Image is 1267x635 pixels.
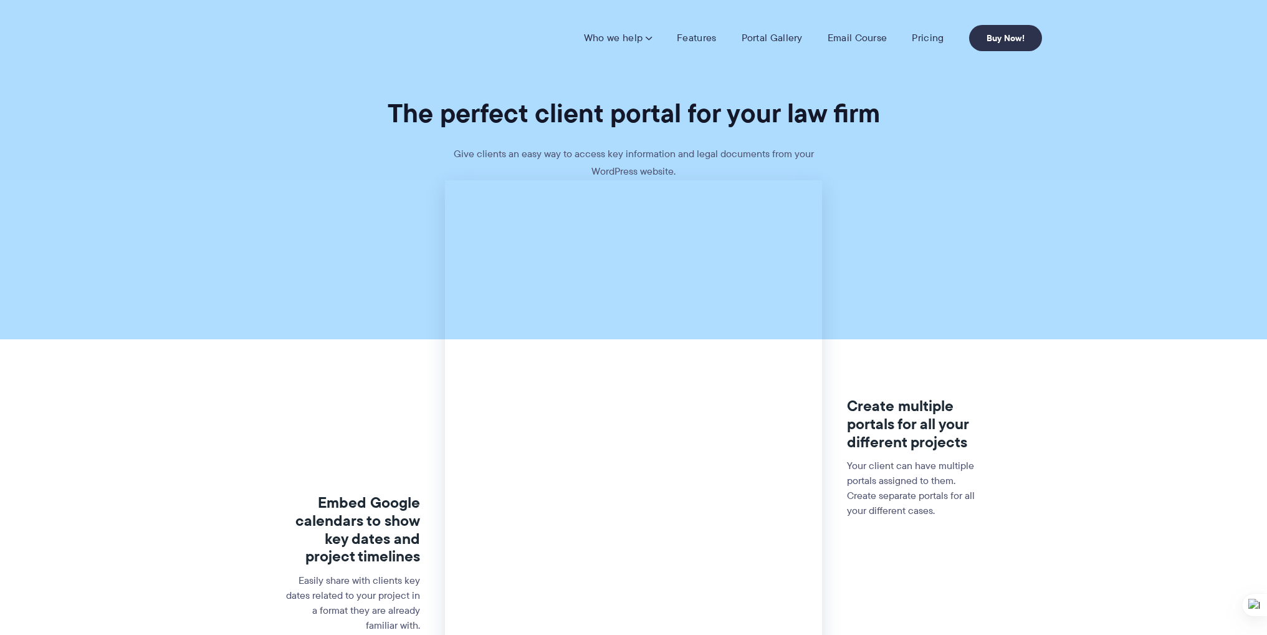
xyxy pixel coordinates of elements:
[677,32,716,44] a: Features
[584,32,652,44] a: Who we help
[969,25,1042,51] a: Buy Now!
[447,145,821,180] p: Give clients an easy way to access key information and legal documents from your WordPress website.
[847,458,983,518] p: Your client can have multiple portals assigned to them. Create separate portals for all your diff...
[284,573,420,633] p: Easily share with clients key dates related to your project in a format they are already familiar...
[284,494,420,566] h3: Embed Google calendars to show key dates and project timelines
[847,397,983,451] h3: Create multiple portals for all your different projects
[828,32,887,44] a: Email Course
[742,32,803,44] a: Portal Gallery
[912,32,944,44] a: Pricing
